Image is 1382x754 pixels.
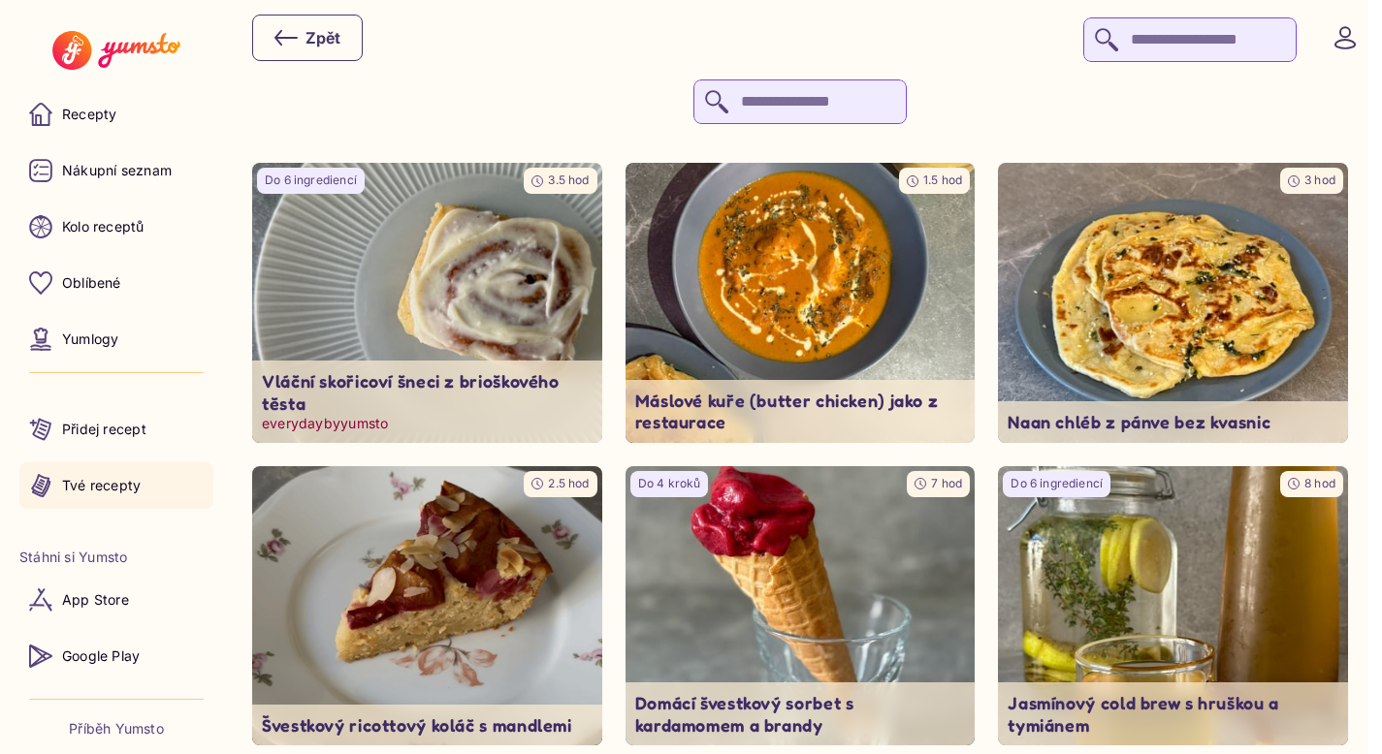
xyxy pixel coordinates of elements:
[548,476,589,490] span: 2.5 hod
[265,173,357,189] p: Do 6 ingrediencí
[62,105,116,124] p: Recepty
[626,466,976,746] a: undefinedDo 4 kroků7 hodDomácí švestkový sorbet s kardamomem a brandy
[19,316,213,362] a: Yumlogy
[62,590,129,610] p: App Store
[252,15,363,61] button: Zpět
[19,548,213,567] li: Stáhni si Yumsto
[638,476,701,492] p: Do 4 kroků
[62,273,121,293] p: Oblíbené
[548,173,589,187] span: 3.5 hod
[62,476,141,495] p: Tvé recepty
[626,163,976,443] a: undefined1.5 hodMáslové kuře (butter chicken) jako z restaurace
[62,161,172,180] p: Nákupní seznam
[69,719,164,738] a: Příběh Yumsto
[1304,173,1335,187] span: 3 hod
[62,646,140,666] p: Google Play
[931,476,962,490] span: 7 hod
[274,26,340,49] div: Zpět
[262,370,593,414] p: Vláční skořicoví šneci z brioškového těsta
[62,420,146,439] p: Přidej recept
[1008,411,1338,433] p: Naan chléb z pánve bez kvasnic
[998,163,1348,443] img: undefined
[252,466,602,746] img: undefined
[52,31,179,70] img: Yumsto logo
[19,406,213,453] a: Přidej recept
[19,204,213,250] a: Kolo receptů
[635,692,966,736] p: Domácí švestkový sorbet s kardamomem a brandy
[998,466,1348,746] img: undefined
[19,91,213,138] a: Recepty
[19,260,213,306] a: Oblíbené
[262,414,593,433] p: everydaybyyumsto
[62,217,145,236] p: Kolo receptů
[998,466,1348,746] a: undefinedDo 6 ingrediencí8 hodJasmínový cold brew s hruškou a tymiánem
[19,633,213,679] a: Google Play
[243,156,611,450] img: undefined
[1011,476,1103,492] p: Do 6 ingrediencí
[252,466,602,746] a: undefined2.5 hodŠvestkový ricottový koláč s mandlemi
[19,147,213,194] a: Nákupní seznam
[262,714,593,737] p: Švestkový ricottový koláč s mandlemi
[19,577,213,623] a: App Store
[1008,692,1338,736] p: Jasmínový cold brew s hruškou a tymiánem
[1304,476,1335,490] span: 8 hod
[626,466,976,746] img: undefined
[998,163,1348,443] a: undefined3 hodNaan chléb z pánve bez kvasnic
[635,390,966,433] p: Máslové kuře (butter chicken) jako z restaurace
[252,163,602,443] a: undefinedDo 6 ingrediencí3.5 hodVláční skořicoví šneci z brioškového těstaeverydaybyyumsto
[626,163,976,443] img: undefined
[19,462,213,509] a: Tvé recepty
[62,330,118,349] p: Yumlogy
[923,173,962,187] span: 1.5 hod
